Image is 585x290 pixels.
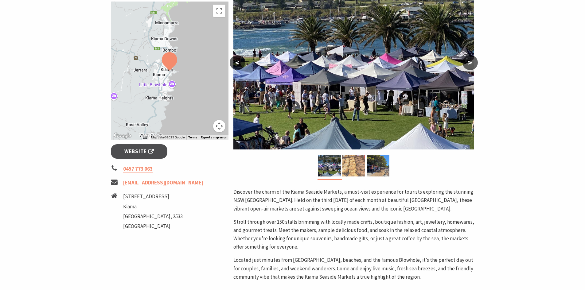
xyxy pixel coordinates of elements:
li: [GEOGRAPHIC_DATA], 2533 [123,212,183,221]
img: market photo [367,155,389,176]
a: 0457 773 063 [123,165,153,172]
p: Stroll through over 150 stalls brimming with locally made crafts, boutique fashion, art, jeweller... [233,218,474,251]
button: Toggle fullscreen view [213,5,225,17]
button: > [462,55,478,70]
a: Terms (opens in new tab) [188,136,197,139]
li: [GEOGRAPHIC_DATA] [123,222,183,230]
img: Market ptoduce [342,155,365,176]
a: Report a map error [201,136,227,139]
button: < [230,55,245,70]
button: Map camera controls [213,120,225,132]
a: Website [111,144,168,159]
li: [STREET_ADDRESS] [123,192,183,201]
button: Keyboard shortcuts [143,135,147,140]
p: Located just minutes from [GEOGRAPHIC_DATA], beaches, and the famous Blowhole, it’s the perfect d... [233,256,474,281]
span: Map data ©2025 Google [151,136,185,139]
p: Discover the charm of the Kiama Seaside Markets, a must-visit experience for tourists exploring t... [233,188,474,213]
li: Kiama [123,203,183,211]
img: Kiama Seaside Market [318,155,341,176]
img: Google [112,132,133,140]
span: Website [124,147,154,156]
a: Open this area in Google Maps (opens a new window) [112,132,133,140]
a: [EMAIL_ADDRESS][DOMAIN_NAME] [123,179,203,186]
